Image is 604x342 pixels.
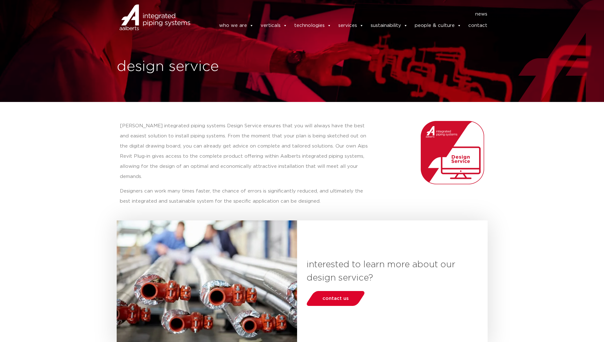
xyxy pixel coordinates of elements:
[305,291,367,306] a: contact us
[200,9,488,19] nav: Menu
[371,19,408,32] a: sustainability
[338,19,364,32] a: services
[261,19,287,32] a: verticals
[307,258,468,285] h3: interested to learn more about our design service?
[468,19,487,32] a: contact
[322,296,349,301] span: contact us
[120,186,373,206] p: Designers can work many times faster, the chance of errors is significantly reduced, and ultimate...
[120,121,373,182] p: [PERSON_NAME] integrated piping systems Design Service ensures that you will always have the best...
[421,121,484,184] img: Aalberts_IPS_icon_design_service_rgb
[294,19,331,32] a: technologies
[219,19,254,32] a: who we are
[475,9,487,19] a: news
[415,19,461,32] a: people & culture
[117,57,299,77] h1: design service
